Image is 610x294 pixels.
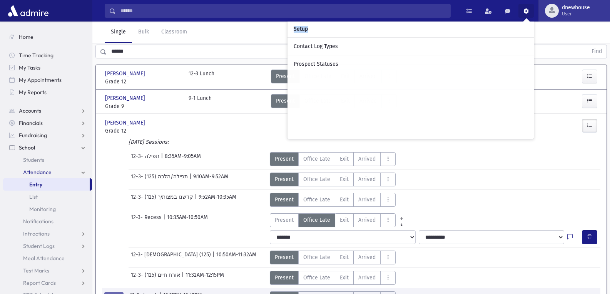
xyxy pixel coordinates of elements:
span: Report Cards [23,279,56,286]
span: Accounts [19,107,41,114]
div: AttTypes [270,271,396,285]
span: Present [275,253,294,261]
span: 8:35AM-9:05AM [165,152,201,166]
span: 10:50AM-11:32AM [216,251,256,264]
span: List [29,193,38,200]
button: Find [587,45,607,58]
i: [DATE] Sessions: [129,139,169,145]
span: 11:32AM-12:15PM [186,271,224,285]
div: Contact Log Types [294,42,528,50]
span: Infractions [23,230,50,237]
span: Arrived [358,155,376,163]
span: Attendance [23,169,52,176]
a: Contact Log Types [287,38,534,55]
span: Arrived [358,253,376,261]
span: Present [276,97,295,105]
a: Monitoring [3,203,92,215]
span: School [19,144,35,151]
div: AttTypes [270,251,396,264]
span: Grade 12 [105,78,181,86]
span: Present [275,155,294,163]
span: Financials [19,120,43,126]
a: Entry [3,178,90,191]
a: Classroom [155,22,193,43]
span: | [161,152,165,166]
span: Time Tracking [19,52,53,59]
span: Grade 12 [105,127,181,135]
input: Search [116,4,450,18]
span: Office Late [303,216,330,224]
span: | [163,213,167,227]
span: | [195,193,199,207]
a: Financials [3,117,92,129]
span: Office Late [303,155,330,163]
div: Prospect Statuses [294,60,528,68]
span: Present [276,72,295,80]
div: AttTypes [270,213,408,227]
a: Report Cards [3,277,92,289]
span: | [189,173,193,186]
span: Present [275,175,294,183]
div: AttTypes [271,94,397,110]
span: 12-3- אורח חיים (125) [131,271,182,285]
a: Single [105,22,132,43]
span: Arrived [358,274,376,282]
span: Test Marks [23,267,49,274]
span: 12-3- [DEMOGRAPHIC_DATA] (125) [131,251,212,264]
a: Prospect Statuses [287,55,534,73]
a: List [3,191,92,203]
span: 9:10AM-9:52AM [193,173,228,186]
a: Fundraising [3,129,92,141]
span: Monitoring [29,206,56,213]
div: AttTypes [270,193,396,207]
span: Arrived [358,196,376,204]
span: 12-3- תפילה [131,152,161,166]
span: User [562,11,590,17]
span: My Tasks [19,64,40,71]
a: Notifications [3,215,92,228]
span: Meal Attendance [23,255,65,262]
div: AttTypes [270,152,396,166]
a: School [3,141,92,154]
span: [PERSON_NAME] [105,94,147,102]
div: AttTypes [271,70,397,86]
span: | [182,271,186,285]
span: Arrived [358,216,376,224]
a: Student Logs [3,240,92,252]
span: Exit [340,155,349,163]
span: Exit [340,216,349,224]
a: Bulk [132,22,155,43]
span: Exit [340,196,349,204]
span: 10:35AM-10:50AM [167,213,208,227]
span: Office Late [303,175,330,183]
span: Fundraising [19,132,47,139]
span: 12-3- תפילה/הלכה (125) [131,173,189,186]
span: | [212,251,216,264]
span: Present [275,216,294,224]
span: Present [275,274,294,282]
span: [PERSON_NAME] [105,119,147,127]
span: Notifications [23,218,53,225]
a: My Reports [3,86,92,98]
a: Meal Attendance [3,252,92,264]
a: My Tasks [3,61,92,74]
a: Attendance [3,166,92,178]
a: My Appointments [3,74,92,86]
a: Time Tracking [3,49,92,61]
span: Exit [340,175,349,183]
a: Test Marks [3,264,92,277]
span: My Reports [19,89,47,96]
img: AdmirePro [6,3,50,18]
span: Grade 9 [105,102,181,110]
span: Students [23,156,44,163]
span: Home [19,33,33,40]
div: 9-1 Lunch [189,94,212,110]
span: Exit [340,274,349,282]
span: My Appointments [19,76,62,83]
span: Office Late [303,253,330,261]
span: Student Logs [23,243,55,249]
span: [PERSON_NAME] [105,70,147,78]
span: Exit [340,253,349,261]
a: Home [3,31,92,43]
span: dnewhouse [562,5,590,11]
